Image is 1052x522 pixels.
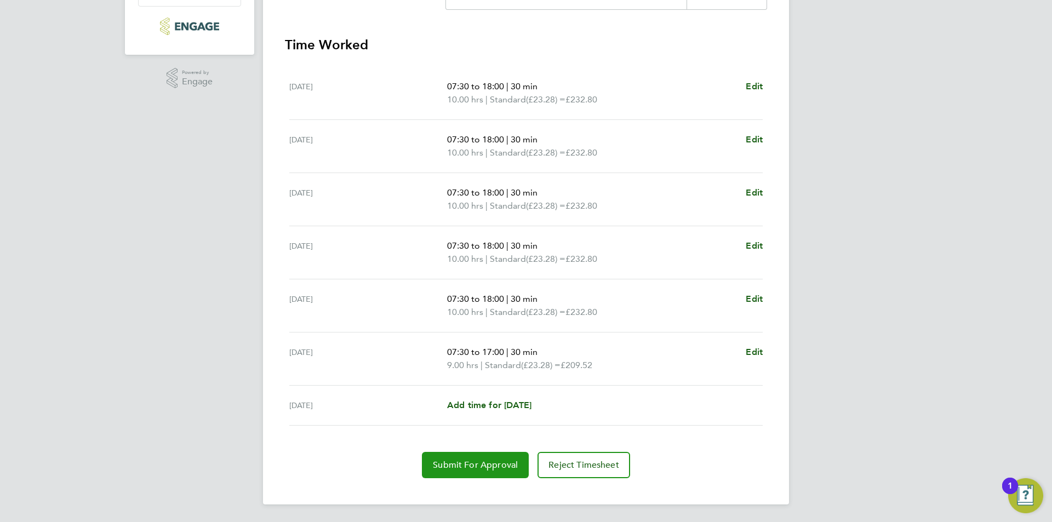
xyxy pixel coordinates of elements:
span: Submit For Approval [433,460,518,471]
a: Edit [746,292,763,306]
span: Powered by [182,68,213,77]
a: Edit [746,133,763,146]
span: £209.52 [561,360,592,370]
span: 07:30 to 18:00 [447,240,504,251]
span: Standard [490,253,526,266]
span: (£23.28) = [521,360,561,370]
button: Submit For Approval [422,452,529,478]
span: | [485,307,488,317]
span: £232.80 [565,200,597,211]
img: pcrnet-logo-retina.png [160,18,219,35]
span: 30 min [511,134,538,145]
span: Edit [746,240,763,251]
button: Reject Timesheet [538,452,630,478]
span: 10.00 hrs [447,94,483,105]
span: 30 min [511,81,538,91]
span: 07:30 to 18:00 [447,81,504,91]
span: 30 min [511,240,538,251]
div: [DATE] [289,186,447,213]
span: 30 min [511,347,538,357]
span: | [506,187,508,198]
span: £232.80 [565,94,597,105]
span: £232.80 [565,147,597,158]
span: Edit [746,81,763,91]
span: Standard [485,359,521,372]
span: (£23.28) = [526,147,565,158]
span: (£23.28) = [526,200,565,211]
h3: Time Worked [285,36,767,54]
span: Engage [182,77,213,87]
button: Open Resource Center, 1 new notification [1008,478,1043,513]
span: | [506,240,508,251]
span: (£23.28) = [526,307,565,317]
span: Add time for [DATE] [447,400,531,410]
span: £232.80 [565,254,597,264]
span: 10.00 hrs [447,147,483,158]
a: Edit [746,346,763,359]
div: [DATE] [289,239,447,266]
span: | [485,147,488,158]
span: £232.80 [565,307,597,317]
span: Edit [746,187,763,198]
span: 10.00 hrs [447,307,483,317]
span: | [485,94,488,105]
span: Edit [746,347,763,357]
span: (£23.28) = [526,254,565,264]
a: Add time for [DATE] [447,399,531,412]
span: 9.00 hrs [447,360,478,370]
span: (£23.28) = [526,94,565,105]
span: Standard [490,146,526,159]
span: 30 min [511,294,538,304]
span: | [485,200,488,211]
span: Edit [746,294,763,304]
span: | [506,347,508,357]
a: Go to home page [138,18,241,35]
a: Edit [746,80,763,93]
div: 1 [1008,486,1013,500]
span: Reject Timesheet [548,460,619,471]
div: [DATE] [289,399,447,412]
span: 10.00 hrs [447,200,483,211]
span: Standard [490,199,526,213]
div: [DATE] [289,80,447,106]
span: Standard [490,93,526,106]
div: [DATE] [289,292,447,319]
span: 07:30 to 17:00 [447,347,504,357]
span: 07:30 to 18:00 [447,294,504,304]
span: 30 min [511,187,538,198]
div: [DATE] [289,346,447,372]
span: | [506,134,508,145]
span: 07:30 to 18:00 [447,187,504,198]
a: Powered byEngage [167,68,213,89]
div: [DATE] [289,133,447,159]
span: Edit [746,134,763,145]
span: Standard [490,306,526,319]
span: | [485,254,488,264]
a: Edit [746,186,763,199]
a: Edit [746,239,763,253]
span: | [506,294,508,304]
span: 10.00 hrs [447,254,483,264]
span: 07:30 to 18:00 [447,134,504,145]
span: | [481,360,483,370]
span: | [506,81,508,91]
